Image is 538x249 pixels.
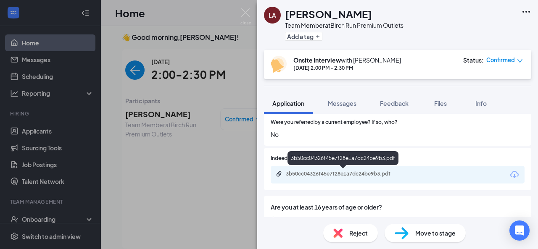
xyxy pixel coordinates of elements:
div: 3b50cc04326f45e7f28e1a7dc24be9b3.pdf [286,170,403,177]
button: PlusAdd a tag [285,32,322,41]
span: Files [434,100,447,107]
div: LA [269,11,276,19]
b: Onsite Interview [293,56,341,64]
span: No [271,130,525,139]
svg: Ellipses [521,7,531,17]
span: Move to stage [415,228,456,238]
span: Indeed Resume [271,155,308,163]
span: Are you at least 16 years of age or older? [271,202,525,212]
span: Reject [349,228,368,238]
span: Were you referred by a current employee? If so, who? [271,118,398,126]
div: Team Member at Birch Run Premium Outlets [285,21,403,29]
span: Messages [328,100,356,107]
span: Application [272,100,304,107]
span: yes (Correct) [280,215,316,224]
div: 3b50cc04326f45e7f28e1a7dc24be9b3.pdf [287,151,398,165]
div: Status : [463,56,484,64]
span: Feedback [380,100,409,107]
span: Confirmed [486,56,515,64]
span: Info [475,100,487,107]
h1: [PERSON_NAME] [285,7,372,21]
div: [DATE] 2:00 PM - 2:30 PM [293,64,401,71]
a: Paperclip3b50cc04326f45e7f28e1a7dc24be9b3.pdf [276,170,412,178]
div: Open Intercom Messenger [509,220,530,241]
svg: Plus [315,34,320,39]
svg: Download [509,170,520,180]
div: with [PERSON_NAME] [293,56,401,64]
span: down [517,58,523,64]
svg: Paperclip [276,170,282,177]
